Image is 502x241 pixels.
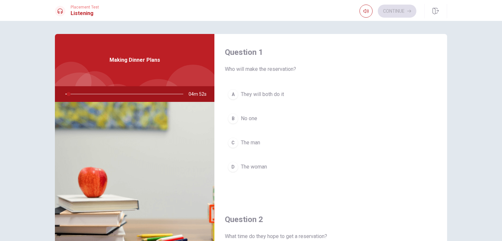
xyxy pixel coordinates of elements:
span: 04m 52s [189,86,212,102]
span: The man [241,139,260,147]
span: Who will make the reservation? [225,65,437,73]
h4: Question 1 [225,47,437,57]
span: Placement Test [71,5,99,9]
button: CThe man [225,135,437,151]
span: They will both do it [241,90,284,98]
h1: Listening [71,9,99,17]
div: B [228,113,238,124]
div: C [228,137,238,148]
h4: Question 2 [225,214,437,225]
div: D [228,162,238,172]
span: Making Dinner Plans [109,56,160,64]
span: No one [241,115,257,122]
span: What time do they hope to get a reservation? [225,233,437,240]
span: The woman [241,163,267,171]
button: BNo one [225,110,437,127]
button: AThey will both do it [225,86,437,103]
button: DThe woman [225,159,437,175]
div: A [228,89,238,100]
